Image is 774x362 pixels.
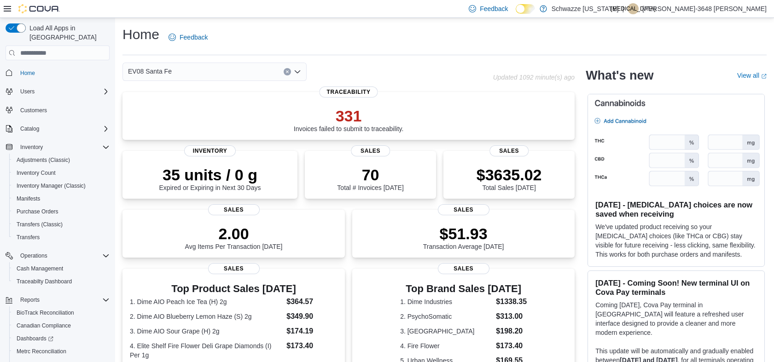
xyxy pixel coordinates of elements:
dt: 1. Dime AIO Peach Ice Tea (H) 2g [130,297,283,306]
p: $3635.02 [477,166,542,184]
button: Users [17,86,38,97]
a: Dashboards [9,332,113,345]
span: Home [20,69,35,77]
span: Inventory [184,145,236,156]
span: Purchase Orders [13,206,110,217]
a: Dashboards [13,333,57,344]
button: Transfers (Classic) [9,218,113,231]
dd: $173.40 [286,340,338,351]
span: Traceabilty Dashboard [13,276,110,287]
p: We've updated product receiving so your [MEDICAL_DATA] choices (like THCa or CBG) stay visible fo... [595,222,757,259]
a: Traceabilty Dashboard [13,276,76,287]
dt: 4. Fire Flower [400,341,492,351]
dd: $198.20 [496,326,527,337]
span: Dashboards [13,333,110,344]
a: Transfers [13,232,43,243]
span: [MEDICAL_DATA] [611,3,656,14]
a: Home [17,68,39,79]
dd: $313.00 [496,311,527,322]
span: Inventory [20,144,43,151]
button: Operations [2,249,113,262]
button: Clear input [284,68,291,75]
dt: 3. Dime AIO Sour Grape (H) 2g [130,327,283,336]
dd: $173.40 [496,340,527,351]
span: Canadian Compliance [17,322,71,329]
button: Customers [2,103,113,117]
button: Catalog [17,123,43,134]
h3: Top Product Sales [DATE] [130,283,338,294]
span: Inventory Count [17,169,56,177]
p: 70 [337,166,403,184]
span: Traceabilty Dashboard [17,278,72,285]
div: Tyler-3648 Ortiz [628,3,639,14]
span: EV08 Santa Fe [128,66,172,77]
span: Transfers (Classic) [17,221,63,228]
p: Coming [DATE], Cova Pay terminal in [GEOGRAPHIC_DATA] will feature a refreshed user interface des... [595,300,757,337]
span: BioTrack Reconciliation [13,307,110,318]
span: Manifests [13,193,110,204]
p: Schwazze [US_STATE] [552,3,619,14]
div: Total Sales [DATE] [477,166,542,191]
dd: $349.90 [286,311,338,322]
button: Open list of options [294,68,301,75]
span: Inventory Count [13,167,110,178]
span: Users [17,86,110,97]
dd: $364.57 [286,296,338,307]
p: 35 units / 0 g [159,166,261,184]
button: Operations [17,250,51,261]
button: Metrc Reconciliation [9,345,113,358]
span: Operations [20,252,47,259]
p: 2.00 [185,224,283,243]
span: Sales [489,145,529,156]
a: Purchase Orders [13,206,62,217]
button: Home [2,66,113,79]
span: Inventory Manager (Classic) [17,182,86,190]
span: Adjustments (Classic) [13,155,110,166]
span: Sales [208,263,260,274]
input: Dark Mode [516,4,535,14]
span: Canadian Compliance [13,320,110,331]
a: Canadian Compliance [13,320,75,331]
h3: Top Brand Sales [DATE] [400,283,527,294]
button: Traceabilty Dashboard [9,275,113,288]
button: Adjustments (Classic) [9,154,113,167]
span: Catalog [20,125,39,132]
button: Reports [2,293,113,306]
h2: What's new [586,68,653,83]
a: Metrc Reconciliation [13,346,70,357]
p: [PERSON_NAME]-3648 [PERSON_NAME] [642,3,767,14]
span: Inventory Manager (Classic) [13,180,110,191]
button: Canadian Compliance [9,319,113,332]
span: Customers [20,107,47,114]
a: Transfers (Classic) [13,219,66,230]
span: Sales [351,145,390,156]
button: Inventory [2,141,113,154]
button: Users [2,85,113,98]
div: Total # Invoices [DATE] [337,166,403,191]
p: $51.93 [423,224,504,243]
span: Transfers (Classic) [13,219,110,230]
div: Transaction Average [DATE] [423,224,504,250]
button: Cash Management [9,262,113,275]
button: Catalog [2,122,113,135]
button: Inventory [17,142,47,153]
h1: Home [122,25,159,44]
button: Manifests [9,192,113,205]
button: Reports [17,294,43,305]
button: Inventory Manager (Classic) [9,179,113,192]
span: Adjustments (Classic) [17,156,70,164]
span: Sales [208,204,260,215]
dt: 1. Dime Industries [400,297,492,306]
h3: [DATE] - Coming Soon! New terminal UI on Cova Pay terminals [595,278,757,297]
dt: 2. Dime AIO Blueberry Lemon Haze (S) 2g [130,312,283,321]
span: Catalog [17,123,110,134]
dt: 3. [GEOGRAPHIC_DATA] [400,327,492,336]
dd: $174.19 [286,326,338,337]
span: Load All Apps in [GEOGRAPHIC_DATA] [26,23,110,42]
a: Inventory Manager (Classic) [13,180,89,191]
a: Feedback [165,28,211,46]
span: Traceability [320,86,378,98]
div: Invoices failed to submit to traceability. [294,107,404,132]
button: Inventory Count [9,167,113,179]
